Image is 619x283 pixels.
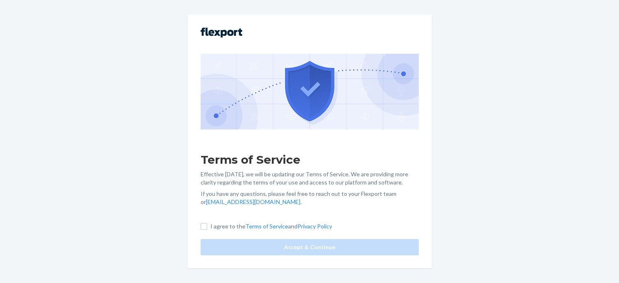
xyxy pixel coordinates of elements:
img: GDPR Compliance [201,54,419,129]
button: Accept & Continue [201,239,419,255]
img: Flexport logo [201,28,242,37]
p: If you have any questions, please feel free to reach out to your Flexport team or . [201,190,419,206]
input: I agree to theTerms of ServiceandPrivacy Policy [201,223,207,230]
a: Terms of Service [245,223,288,230]
h1: Terms of Service [201,152,419,167]
p: I agree to the and [210,222,332,230]
a: Privacy Policy [297,223,332,230]
p: Effective [DATE], we will be updating our Terms of Service. We are providing more clarity regardi... [201,170,419,186]
a: [EMAIL_ADDRESS][DOMAIN_NAME] [206,198,300,205]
